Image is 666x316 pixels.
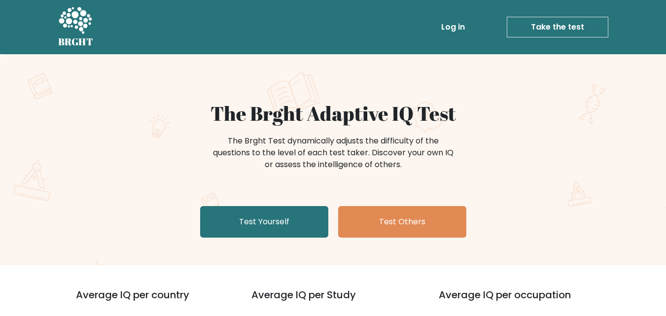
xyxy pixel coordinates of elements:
[251,289,415,313] h3: Average IQ per Study
[93,102,574,125] h1: The Brght Adaptive IQ Test
[437,17,469,37] a: Log in
[58,4,94,50] a: BRGHT
[58,36,94,48] h5: BRGHT
[200,206,328,238] a: Test Yourself
[507,17,608,37] a: Take the test
[439,289,602,313] h3: Average IQ per occupation
[76,289,216,313] h3: Average IQ per country
[210,135,456,171] div: The Brght Test dynamically adjusts the difficulty of the questions to the level of each test take...
[338,206,466,238] a: Test Others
